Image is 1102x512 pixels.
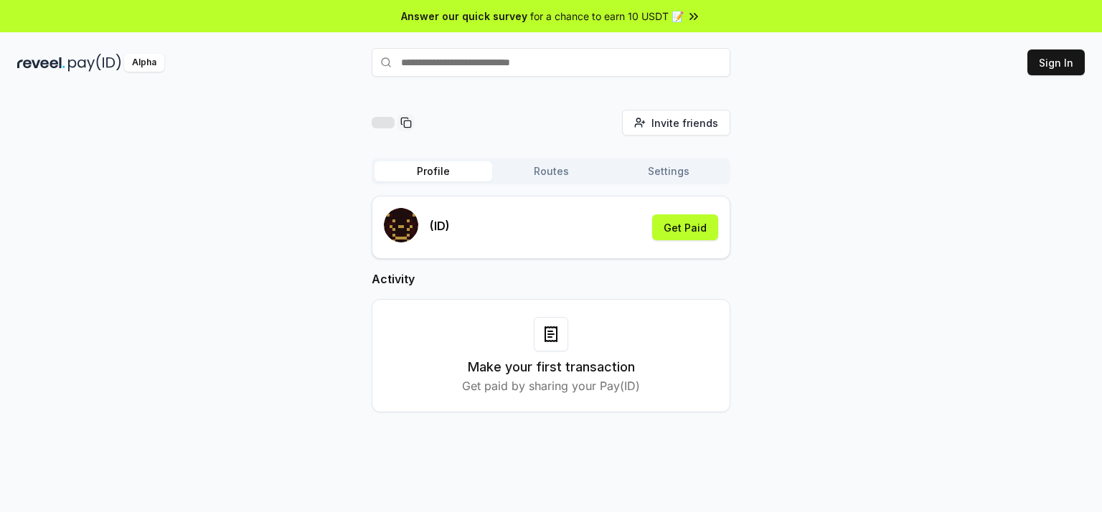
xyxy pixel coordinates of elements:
button: Settings [610,161,727,181]
div: Alpha [124,54,164,72]
p: Get paid by sharing your Pay(ID) [462,377,640,394]
p: (ID) [430,217,450,234]
img: reveel_dark [17,54,65,72]
button: Invite friends [622,110,730,136]
img: pay_id [68,54,121,72]
button: Get Paid [652,214,718,240]
h3: Make your first transaction [468,357,635,377]
h2: Activity [372,270,730,288]
button: Routes [492,161,610,181]
button: Sign In [1027,49,1085,75]
span: for a chance to earn 10 USDT 📝 [530,9,684,24]
button: Profile [375,161,492,181]
span: Answer our quick survey [401,9,527,24]
span: Invite friends [651,115,718,131]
